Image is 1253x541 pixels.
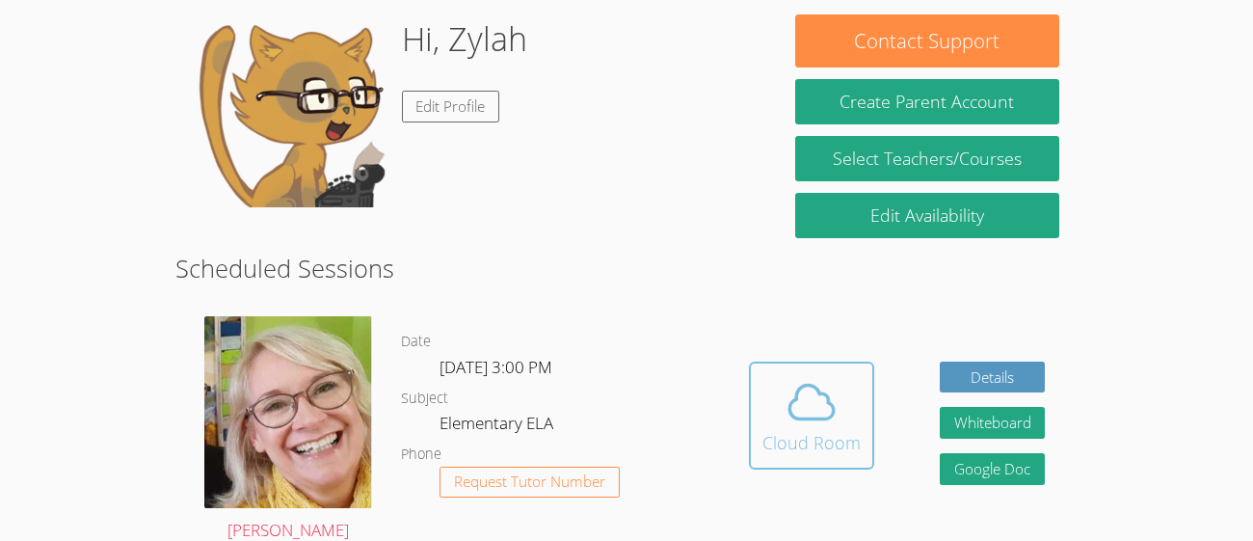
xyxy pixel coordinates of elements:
[795,193,1060,238] a: Edit Availability
[402,14,527,64] h1: Hi, Zylah
[204,316,372,507] img: avatar.png
[401,387,448,411] dt: Subject
[194,14,387,207] img: default.png
[401,330,431,354] dt: Date
[795,14,1060,68] button: Contact Support
[402,91,500,122] a: Edit Profile
[940,407,1046,439] button: Whiteboard
[175,250,1078,286] h2: Scheduled Sessions
[795,79,1060,124] button: Create Parent Account
[940,453,1046,485] a: Google Doc
[940,362,1046,393] a: Details
[440,356,552,378] span: [DATE] 3:00 PM
[749,362,874,470] button: Cloud Room
[440,467,620,499] button: Request Tutor Number
[440,410,557,443] dd: Elementary ELA
[454,474,605,489] span: Request Tutor Number
[762,429,861,456] div: Cloud Room
[795,136,1060,181] a: Select Teachers/Courses
[401,443,441,467] dt: Phone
